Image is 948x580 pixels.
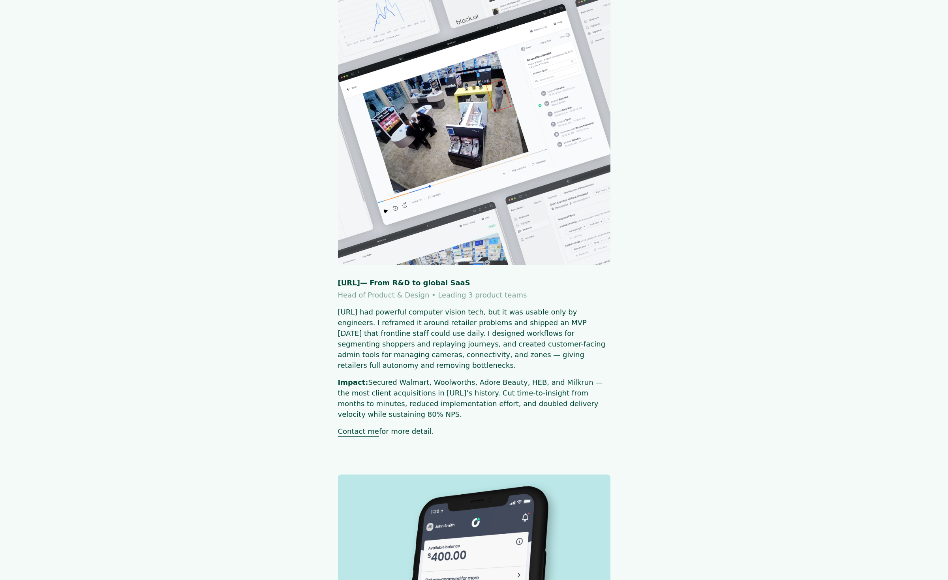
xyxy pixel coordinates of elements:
h2: — From R&D to global SaaS [338,277,610,288]
p: [URL] had powerful computer vision tech, but it was usable only by engineers. I reframed it aroun... [338,307,610,371]
p: Secured Walmart, Woolworths, Adore Beauty, HEB, and Milkrun — the most client acquisitions in [UR... [338,377,610,420]
p: for more detail. [338,426,610,437]
a: [URL] [338,279,360,287]
a: Contact me [338,427,379,437]
p: Head of Product & Design • Leading 3 product teams [338,290,610,300]
strong: Impact: [338,378,368,386]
